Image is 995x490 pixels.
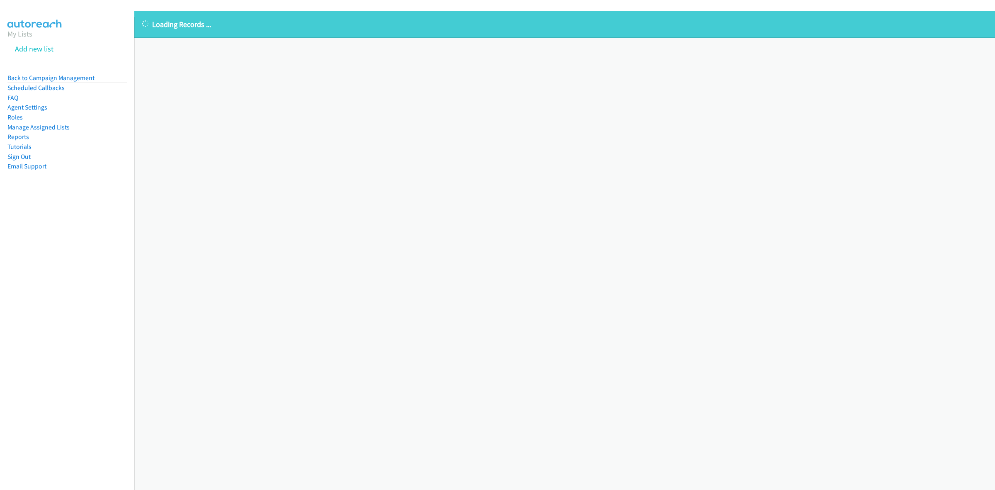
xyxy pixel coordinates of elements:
a: Email Support [7,162,46,170]
a: Sign Out [7,153,31,161]
a: Agent Settings [7,103,47,111]
p: Loading Records ... [142,19,988,30]
a: Tutorials [7,143,32,151]
a: Roles [7,113,23,121]
a: Add new list [15,44,53,54]
a: My Lists [7,29,32,39]
a: Reports [7,133,29,141]
a: FAQ [7,94,18,102]
a: Back to Campaign Management [7,74,95,82]
a: Manage Assigned Lists [7,123,70,131]
a: Scheduled Callbacks [7,84,65,92]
